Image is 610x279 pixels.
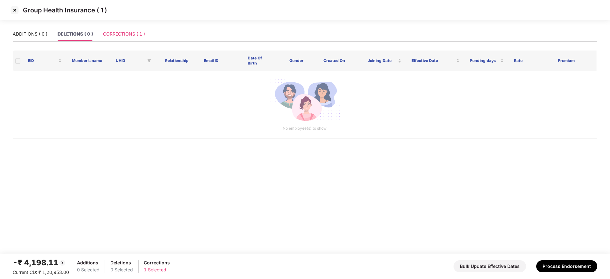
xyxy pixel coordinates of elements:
th: Relationship [155,51,199,71]
button: Process Endorsement [536,260,597,272]
span: UHID [116,58,144,63]
span: Joining Date [368,58,397,63]
img: svg+xml;base64,PHN2ZyB4bWxucz0iaHR0cDovL3d3dy53My5vcmcvMjAwMC9zdmciIGlkPSJNdWx0aXBsZV9lbXBsb3llZS... [269,76,340,126]
span: filter [147,59,151,63]
th: Effective Date [406,51,465,71]
th: Pending days [465,51,509,71]
span: filter [146,57,152,65]
th: EID [23,51,67,71]
div: -₹ 4,198.11 [13,257,69,269]
div: DELETIONS ( 0 ) [58,31,93,37]
span: Current CD: ₹ 1,20,953.00 [13,269,69,275]
span: Effective Date [412,58,455,63]
img: svg+xml;base64,PHN2ZyBpZD0iQmFjay0yMHgyMCIgeG1sbnM9Imh0dHA6Ly93d3cudzMub3JnLzIwMDAvc3ZnIiB3aWR0aD... [59,259,66,267]
th: Email ID [199,51,243,71]
th: Joining Date [363,51,406,71]
div: Deletions [110,259,133,266]
div: ADDITIONS ( 0 ) [13,31,47,37]
p: No employee(s) to show [18,126,592,132]
span: Pending days [470,58,499,63]
div: 0 Selected [110,266,133,273]
button: Bulk Update Effective Dates [454,260,526,272]
div: 0 Selected [77,266,100,273]
img: svg+xml;base64,PHN2ZyBpZD0iQ3Jvc3MtMzJ4MzIiIHhtbG5zPSJodHRwOi8vd3d3LnczLm9yZy8yMDAwL3N2ZyIgd2lkdG... [10,5,20,15]
div: 1 Selected [144,266,170,273]
th: Premium [553,51,597,71]
th: Gender [274,51,318,71]
th: Created On [318,51,362,71]
th: Rate [509,51,553,71]
div: CORRECTIONS ( 1 ) [103,31,145,37]
div: Corrections [144,259,170,266]
span: EID [28,58,57,63]
div: Additions [77,259,100,266]
th: Member’s name [67,51,111,71]
p: Group Health Insurance ( 1 ) [23,6,107,14]
th: Date Of Birth [243,51,274,71]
